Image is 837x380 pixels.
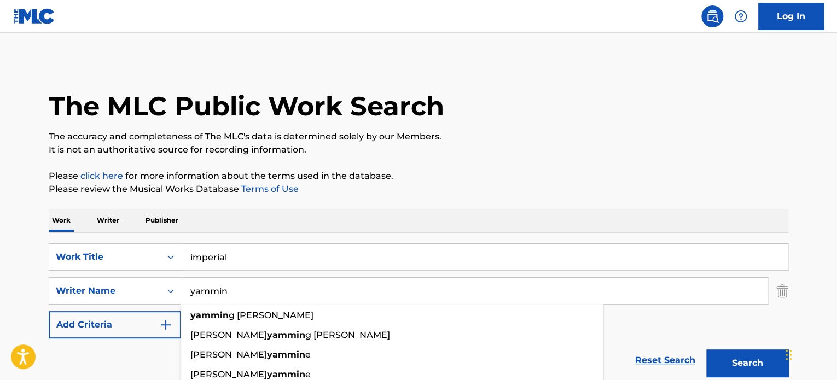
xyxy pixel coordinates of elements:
[706,349,788,377] button: Search
[56,250,154,264] div: Work Title
[229,310,313,320] span: g [PERSON_NAME]
[267,349,305,360] strong: yammin
[706,10,719,23] img: search
[49,169,788,183] p: Please for more information about the terms used in the database.
[49,311,181,338] button: Add Criteria
[49,143,788,156] p: It is not an authoritative source for recording information.
[267,330,305,340] strong: yammin
[49,209,74,232] p: Work
[56,284,154,297] div: Writer Name
[190,369,267,379] span: [PERSON_NAME]
[305,369,311,379] span: e
[730,5,752,27] div: Help
[630,348,701,372] a: Reset Search
[190,349,267,360] span: [PERSON_NAME]
[305,330,390,340] span: g [PERSON_NAME]
[49,183,788,196] p: Please review the Musical Works Database
[80,171,123,181] a: click here
[190,330,267,340] span: [PERSON_NAME]
[239,184,299,194] a: Terms of Use
[786,338,792,371] div: Drag
[49,130,788,143] p: The accuracy and completeness of The MLC's data is determined solely by our Members.
[776,277,788,305] img: Delete Criterion
[701,5,723,27] a: Public Search
[267,369,305,379] strong: yammin
[190,310,229,320] strong: yammin
[782,328,837,380] iframe: Chat Widget
[49,90,444,122] h1: The MLC Public Work Search
[734,10,747,23] img: help
[142,209,182,232] p: Publisher
[13,8,55,24] img: MLC Logo
[159,318,172,331] img: 9d2ae6d4665cec9f34b9.svg
[758,3,824,30] a: Log In
[94,209,123,232] p: Writer
[305,349,311,360] span: e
